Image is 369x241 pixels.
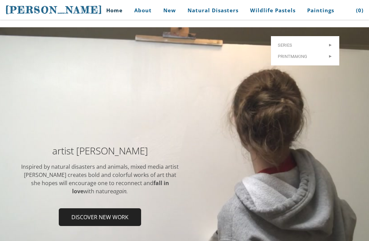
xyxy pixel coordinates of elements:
a: New [158,3,181,18]
a: Natural Disasters [182,3,244,18]
a: Discover new work [59,208,141,226]
a: Wildlife Pastels [245,3,301,18]
span: 0 [358,7,361,14]
span: Series [278,43,332,47]
span: > [329,54,332,59]
span: > [329,43,332,48]
a: [PERSON_NAME] [5,3,102,16]
a: Paintings [302,3,339,18]
span: Printmaking [278,54,332,59]
span: Discover new work [59,209,140,225]
span: [PERSON_NAME] [5,4,102,16]
em: again. [113,187,128,195]
h2: artist [PERSON_NAME] [20,146,179,155]
a: Home [96,3,128,18]
div: Inspired by natural disasters and animals, mixed media artist [PERSON_NAME] ​creates bold and col... [20,163,179,195]
a: (0) [351,3,364,18]
a: About [129,3,157,18]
